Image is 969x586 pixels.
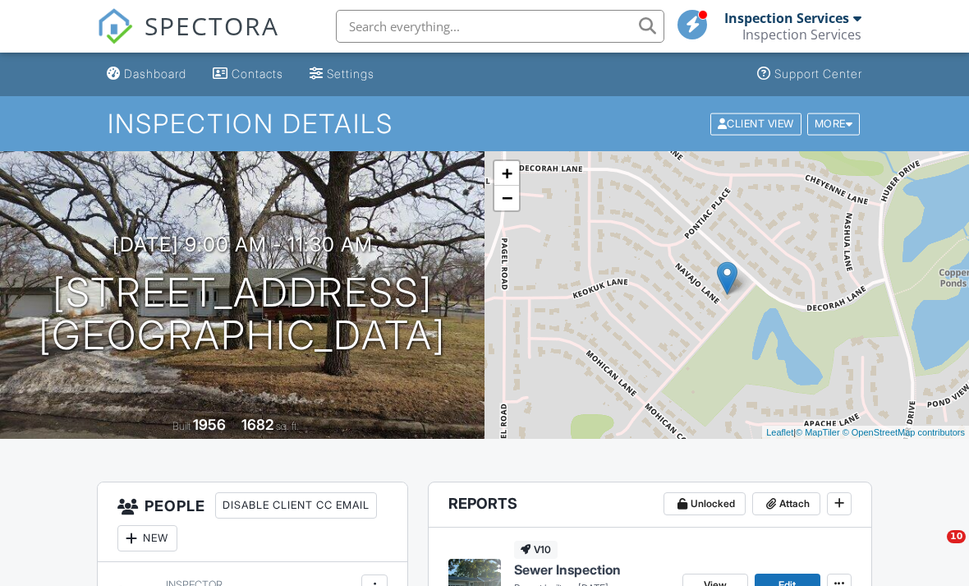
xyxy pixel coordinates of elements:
div: Contacts [232,67,283,81]
div: | [762,426,969,440]
span: Built [172,420,191,432]
h1: Inspection Details [108,109,861,138]
div: More [807,113,861,135]
a: SPECTORA [97,22,279,57]
input: Search everything... [336,10,664,43]
div: Settings [327,67,374,81]
div: Support Center [774,67,862,81]
img: The Best Home Inspection Software - Spectora [97,8,133,44]
h1: [STREET_ADDRESS] [GEOGRAPHIC_DATA] [39,271,446,358]
div: New [117,525,177,551]
div: Disable Client CC Email [215,492,377,519]
div: 1682 [241,416,273,433]
a: Settings [303,59,381,90]
div: Inspection Services [724,10,849,26]
span: sq. ft. [276,420,299,432]
a: Zoom in [494,161,519,186]
iframe: Intercom live chat [913,530,953,570]
a: © MapTiler [796,427,840,437]
span: 10 [947,530,966,543]
span: SPECTORA [145,8,279,43]
div: 1956 [193,416,226,433]
a: Dashboard [100,59,193,90]
a: Zoom out [494,186,519,210]
h3: [DATE] 9:00 am - 11:30 am [113,233,373,256]
h3: People [98,482,407,562]
a: Client View [709,117,806,129]
a: Contacts [206,59,290,90]
a: Leaflet [766,427,793,437]
div: Client View [710,113,801,135]
div: Inspection Services [742,26,861,43]
div: Dashboard [124,67,186,81]
a: © OpenStreetMap contributors [843,427,965,437]
a: Support Center [751,59,869,90]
